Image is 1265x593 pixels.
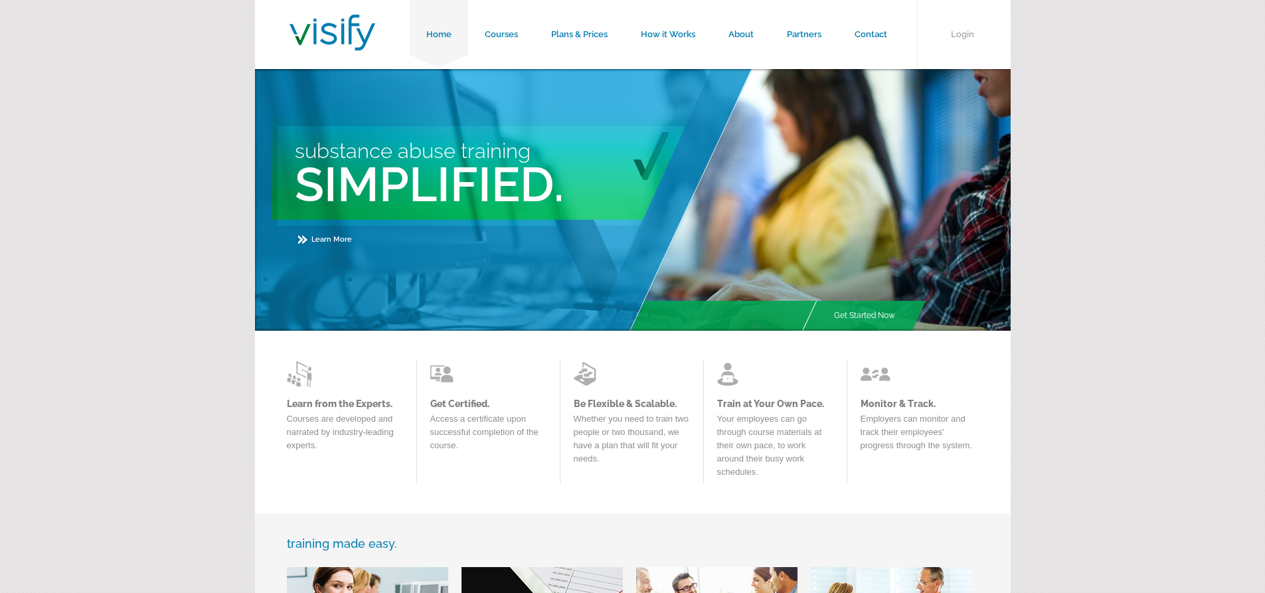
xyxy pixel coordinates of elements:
img: Learn from the Experts [861,361,890,387]
img: Learn from the Experts [287,361,317,387]
h3: training made easy. [287,537,979,551]
a: Visify Training [290,35,375,54]
img: Learn from the Experts [574,361,604,387]
a: Learn from the Experts. [287,398,403,409]
a: Be Flexible & Scalable. [574,398,690,409]
img: Learn from the Experts [430,361,460,387]
a: Train at Your Own Pace. [717,398,833,409]
p: Employers can monitor and track their employees' progress through the system. [861,412,977,459]
img: Learn from the Experts [717,361,747,387]
a: Learn More [298,235,352,244]
a: Get Started Now [817,301,912,331]
img: Visify Training [290,15,375,50]
a: Get Certified. [430,398,547,409]
p: Access a certificate upon successful completion of the course. [430,412,547,459]
p: Whether you need to train two people or two thousand, we have a plan that will fit your needs. [574,412,690,472]
h2: Simplified. [295,156,756,212]
a: Monitor & Track. [861,398,977,409]
h3: Substance Abuse Training [295,139,756,163]
img: Main Image [628,69,1011,331]
p: Courses are developed and narrated by industry-leading experts. [287,412,403,459]
p: Your employees can go through course materials at their own pace, to work around their busy work ... [717,412,833,485]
